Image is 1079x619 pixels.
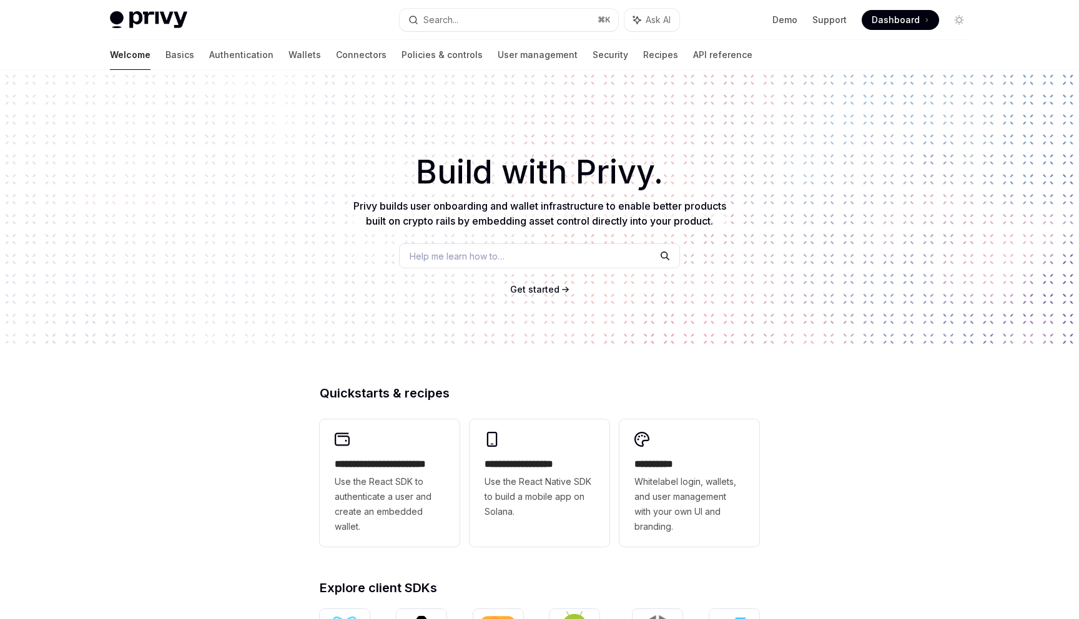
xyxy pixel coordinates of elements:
a: **** *****Whitelabel login, wallets, and user management with your own UI and branding. [619,419,759,547]
a: **** **** **** ***Use the React Native SDK to build a mobile app on Solana. [470,419,609,547]
a: User management [498,40,578,70]
a: Connectors [336,40,387,70]
a: Recipes [643,40,678,70]
span: Explore client SDKs [320,582,437,594]
span: Dashboard [872,14,920,26]
button: Search...⌘K [400,9,618,31]
a: Dashboard [862,10,939,30]
a: Authentication [209,40,273,70]
span: Whitelabel login, wallets, and user management with your own UI and branding. [634,474,744,534]
div: Search... [423,12,458,27]
a: Security [593,40,628,70]
span: Build with Privy. [416,161,663,183]
a: Demo [772,14,797,26]
span: ⌘ K [598,15,611,25]
a: Support [812,14,847,26]
a: API reference [693,40,752,70]
span: Help me learn how to… [410,250,505,263]
button: Ask AI [624,9,679,31]
span: Privy builds user onboarding and wallet infrastructure to enable better products built on crypto ... [353,200,726,227]
span: Use the React SDK to authenticate a user and create an embedded wallet. [335,474,445,534]
a: Basics [165,40,194,70]
button: Toggle dark mode [949,10,969,30]
span: Ask AI [646,14,671,26]
span: Get started [510,284,559,295]
span: Use the React Native SDK to build a mobile app on Solana. [485,474,594,519]
img: light logo [110,11,187,29]
a: Wallets [288,40,321,70]
span: Quickstarts & recipes [320,387,450,399]
a: Welcome [110,40,150,70]
a: Policies & controls [402,40,483,70]
a: Get started [510,283,559,296]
